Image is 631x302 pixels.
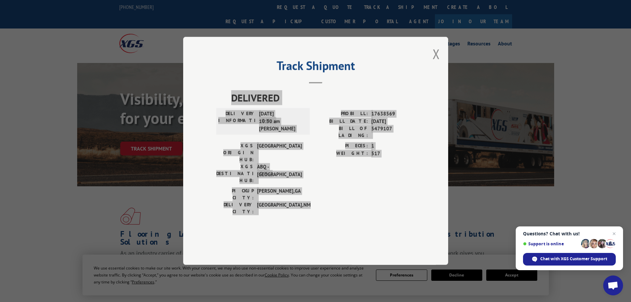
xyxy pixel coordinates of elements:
span: Questions? Chat with us! [523,231,616,236]
div: Chat with XGS Customer Support [523,253,616,266]
span: Chat with XGS Customer Support [540,256,607,262]
span: Close chat [610,230,618,238]
label: PROBILL: [316,110,368,118]
span: 17638569 [371,110,415,118]
label: XGS DESTINATION HUB: [216,163,254,184]
label: DELIVERY CITY: [216,202,254,215]
span: 5479107 [371,125,415,139]
div: Open chat [603,275,623,295]
span: 517 [371,150,415,157]
label: PICKUP CITY: [216,188,254,202]
button: Close modal [433,45,440,63]
span: [DATE] [371,118,415,125]
span: [PERSON_NAME] , GA [257,188,302,202]
span: DELIVERED [231,91,415,105]
label: XGS ORIGIN HUB: [216,143,254,163]
span: 1 [371,143,415,150]
label: BILL OF LADING: [316,125,368,139]
span: [DATE] 10:30 am [PERSON_NAME] [259,110,304,133]
span: Support is online [523,241,579,246]
h2: Track Shipment [216,61,415,74]
span: [GEOGRAPHIC_DATA] , NM [257,202,302,215]
label: BILL DATE: [316,118,368,125]
span: [GEOGRAPHIC_DATA] [257,143,302,163]
label: DELIVERY INFORMATION: [218,110,256,133]
label: WEIGHT: [316,150,368,157]
label: PIECES: [316,143,368,150]
span: ABQ - [GEOGRAPHIC_DATA] [257,163,302,184]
